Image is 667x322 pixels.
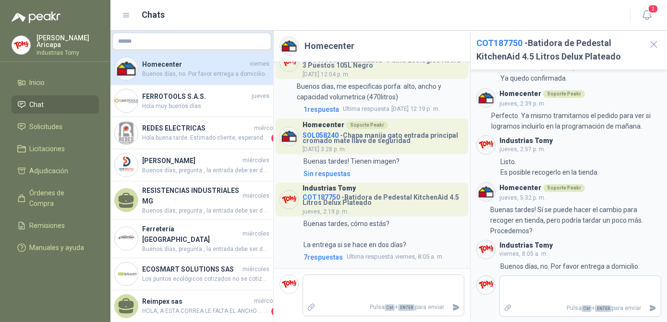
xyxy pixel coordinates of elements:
img: Company Logo [280,37,298,55]
a: Company LogoREDES ELECTRICASmiércolesHola buena tarde. Estimado cliente, esperando que se encuent... [110,117,273,149]
span: jueves, 2:57 p. m. [499,146,546,153]
a: Adjudicación [12,162,99,180]
a: Chat [12,95,99,114]
span: Órdenes de Compra [30,188,90,209]
label: Adjuntar archivos [500,300,516,317]
h4: - Batidora de Pedestal KitchenAid 4.5 Litros Delux Plateado [303,191,464,205]
h4: [PERSON_NAME] [142,155,241,166]
p: Pulsa + para enviar [516,300,645,317]
span: COT187750 [303,193,340,201]
span: 2 [648,4,658,13]
h4: ECOSMART SOLUTIONS SAS [142,264,241,274]
h4: RESISTENCIAS INDUSTRIALES MG [142,185,241,206]
span: 1 [271,307,281,316]
span: miércoles [243,229,269,239]
span: Manuales y ayuda [30,242,85,253]
span: jueves [252,92,269,101]
button: Enviar [448,299,464,316]
div: Soporte Peakr [543,90,585,98]
h3: Homecenter [303,122,344,128]
a: Sin respuestas [302,168,464,179]
p: Buenas tardes! Tienen imagen? [303,156,400,167]
button: Enviar [645,300,661,317]
h3: Industrias Tomy [303,186,356,191]
a: Órdenes de Compra [12,184,99,213]
span: jueves, 5:32 p. m. [499,194,546,201]
img: Company Logo [115,262,138,286]
p: Industrias Tomy [36,50,99,56]
span: miércoles [254,297,281,306]
div: Soporte Peakr [346,121,388,129]
img: Company Logo [280,275,298,293]
span: Buenos días, pregunta , la entrada debe ser de 3mm, el cotizado es así? Referencia 22-18 110 [142,166,269,175]
span: viernes, 8:05 a. m. [499,250,548,257]
a: Company LogoECOSMART SOLUTIONS SASmiércolesLos puntos ecológicos cotizados no se cotizaron con ta... [110,258,273,290]
span: Buenos días, pregunta , la entrada debe ser de 3mm, el cotizado es así? Referencia 22-18 110 [142,206,269,215]
span: [DATE] 3:28 p. m. [303,146,346,153]
a: 7respuestasUltima respuestaviernes, 8:05 a. m. [302,252,464,262]
span: miércoles [243,191,269,201]
img: Company Logo [477,240,495,259]
span: Solicitudes [30,121,63,132]
a: Inicio [12,73,99,92]
p: Ya quedo confirmada. [500,73,567,83]
a: Company LogoFERROTOOLS S.A.S.juevesHola muy buenos días [110,85,273,117]
img: Company Logo [477,89,495,107]
span: ENTER [595,305,612,312]
span: jueves, 2:39 p. m. [499,100,546,107]
img: Company Logo [115,154,138,177]
img: Company Logo [115,57,138,80]
span: miércoles [243,265,269,274]
h3: Homecenter [499,185,541,191]
span: Ctrl [385,304,395,311]
p: Perfecto. Ya mismo tramitamos el pedido para ver si logramos incluirlo en la programación de mañana. [491,110,661,131]
h4: - Chapa manija gato entrada principal cromado mate llave de seguridad [303,129,464,143]
a: Licitaciones [12,140,99,158]
p: Buenos días, no. Por favor entrega a domicilio. [500,261,640,272]
p: Listo. Es posible recogerlo en la tienda. [500,156,599,178]
a: Company LogoHomecenterviernesBuenos días, no. Por favor entrega a domicilio. [110,53,273,85]
img: Company Logo [280,127,298,145]
p: Buenas tardes, cómo estás? La entrega si se hace en dos días? [303,218,406,250]
label: Adjuntar archivos [303,299,319,316]
span: Los puntos ecológicos cotizados no se cotizaron con tapa, sin embargo podemos hacer las tapas con... [142,274,269,284]
span: miércoles [243,156,269,165]
p: Buenos dias, me especificas porfa: alto, ancho y capacidad volumetrica (470litros) [297,81,464,102]
img: Company Logo [12,36,30,54]
img: Company Logo [280,53,298,72]
span: 1 respuesta [303,104,339,115]
span: Hola muy buenos días [142,102,269,111]
a: Manuales y ayuda [12,239,99,257]
span: jueves, 2:19 p. m. [303,208,349,215]
div: Soporte Peakr [543,184,585,192]
p: Buenas tardes! Sí se puede hacer el cambio para recoger en tienda, pero podría tardar un poco más... [490,204,661,236]
span: miércoles [254,124,281,133]
img: Company Logo [477,183,495,201]
div: Sin respuestas [303,168,351,179]
span: 7 respuesta s [303,252,343,262]
span: Chat [30,99,44,110]
span: SOL058240 [303,131,339,139]
a: Solicitudes [12,118,99,136]
h3: Homecenter [499,91,541,96]
h4: FERROTOOLS S.A.S. [142,91,250,102]
span: HOLA, A ESTA CORREA LE FALTA EL ANCHO ... 3M ES EL PASO/ 426 EL DESARROLLO [142,307,269,316]
h3: Industrias Tomy [499,243,553,248]
span: Ctrl [582,305,592,312]
span: Inicio [30,77,45,88]
h3: Industrias Tomy [499,138,553,143]
span: viernes, 8:05 a. m. [347,252,444,262]
span: Buenos días, no. Por favor entrega a domicilio. [142,70,269,79]
span: Buenos días, pregunta , la entrada debe ser de 3mm, el cotizado es así? Referencia 22-18 110 [142,245,269,254]
span: Adjudicación [30,166,69,176]
img: Company Logo [477,276,495,294]
a: Company Logo[PERSON_NAME]miércolesBuenos días, pregunta , la entrada debe ser de 3mm, el cotizado... [110,149,273,181]
span: [DATE] 12:04 p. m. [303,71,350,78]
img: Company Logo [280,191,298,209]
span: [DATE] 12:19 p. m. [343,104,440,114]
img: Logo peakr [12,12,61,23]
h4: REDES ELECTRICAS [142,123,252,133]
img: Company Logo [477,136,495,154]
img: Company Logo [115,89,138,112]
h2: Homecenter [304,39,354,53]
